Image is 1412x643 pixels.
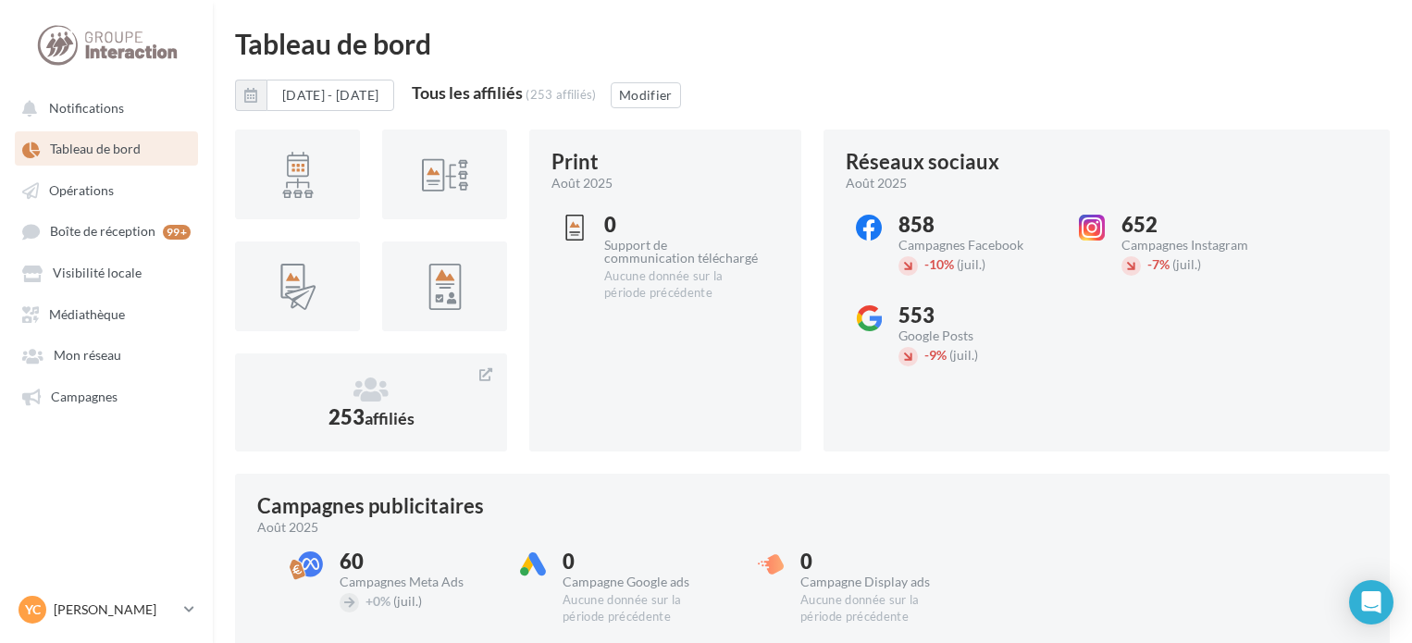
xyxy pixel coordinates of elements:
[393,593,422,609] span: (juil.)
[563,575,717,588] div: Campagne Google ads
[50,142,141,157] span: Tableau de bord
[898,239,1053,252] div: Campagnes Facebook
[800,592,955,625] div: Aucune donnée sur la période précédente
[328,404,415,429] span: 253
[604,239,759,265] div: Support de communication téléchargé
[235,30,1390,57] div: Tableau de bord
[551,152,599,172] div: Print
[604,215,759,235] div: 0
[49,182,114,198] span: Opérations
[340,551,494,572] div: 60
[257,496,484,516] div: Campagnes publicitaires
[412,84,523,101] div: Tous les affiliés
[924,256,929,272] span: -
[611,82,681,108] button: Modifier
[50,224,155,240] span: Boîte de réception
[526,87,597,102] div: (253 affiliés)
[898,329,1053,342] div: Google Posts
[846,152,999,172] div: Réseaux sociaux
[11,379,202,413] a: Campagnes
[11,214,202,248] a: Boîte de réception 99+
[235,80,394,111] button: [DATE] - [DATE]
[365,408,415,428] span: affiliés
[54,600,177,619] p: [PERSON_NAME]
[54,348,121,364] span: Mon réseau
[1121,215,1276,235] div: 652
[11,255,202,289] a: Visibilité locale
[11,131,202,165] a: Tableau de bord
[563,592,717,625] div: Aucune donnée sur la période précédente
[563,551,717,572] div: 0
[257,518,318,537] span: août 2025
[11,91,194,124] button: Notifications
[51,389,118,404] span: Campagnes
[800,575,955,588] div: Campagne Display ads
[11,297,202,330] a: Médiathèque
[163,225,191,240] div: 99+
[53,266,142,281] span: Visibilité locale
[924,347,947,363] span: 9%
[1147,256,1152,272] span: -
[924,256,954,272] span: 10%
[266,80,394,111] button: [DATE] - [DATE]
[340,575,494,588] div: Campagnes Meta Ads
[898,215,1053,235] div: 858
[949,347,978,363] span: (juil.)
[957,256,985,272] span: (juil.)
[551,174,613,192] span: août 2025
[846,174,907,192] span: août 2025
[1349,580,1393,624] div: Open Intercom Messenger
[25,600,41,619] span: YC
[15,592,198,627] a: YC [PERSON_NAME]
[1172,256,1201,272] span: (juil.)
[1147,256,1170,272] span: 7%
[49,306,125,322] span: Médiathèque
[1121,239,1276,252] div: Campagnes Instagram
[11,338,202,371] a: Mon réseau
[365,593,373,609] span: +
[800,551,955,572] div: 0
[898,305,1053,326] div: 553
[49,100,124,116] span: Notifications
[11,173,202,206] a: Opérations
[924,347,929,363] span: -
[365,593,390,609] span: 0%
[604,268,759,302] div: Aucune donnée sur la période précédente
